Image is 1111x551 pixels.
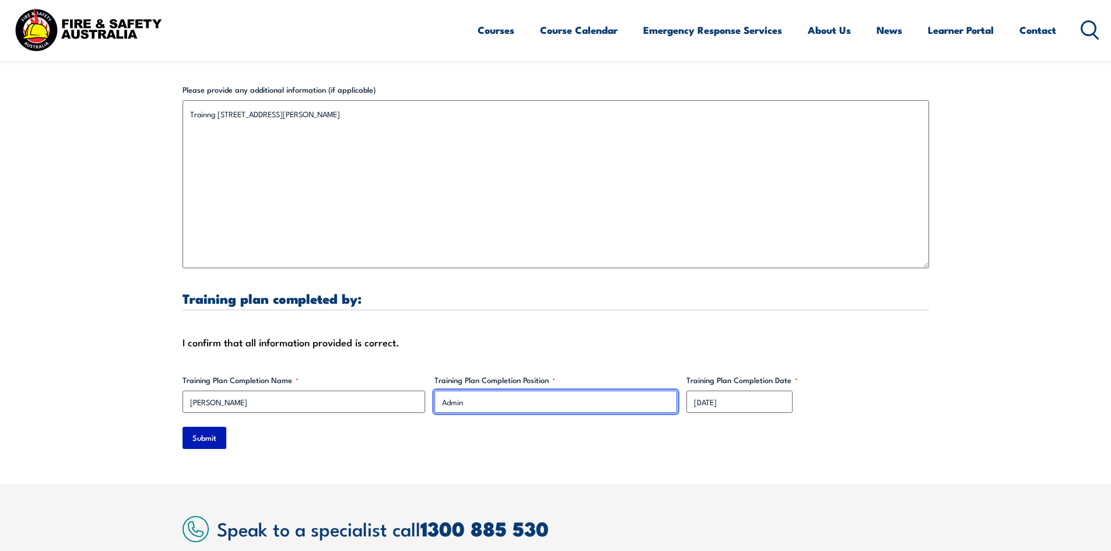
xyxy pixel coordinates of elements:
h3: Training plan completed by: [183,292,929,305]
a: 1300 885 530 [420,513,549,543]
h2: Speak to a specialist call [217,518,929,539]
label: Training Plan Completion Name [183,374,425,386]
a: News [877,15,902,45]
input: dd/mm/yyyy [686,391,793,413]
a: Contact [1019,15,1056,45]
a: Learner Portal [928,15,994,45]
input: Submit [183,427,226,449]
label: Please provide any additional information (if applicable) [183,84,929,96]
label: Training Plan Completion Position [434,374,677,386]
a: Course Calendar [540,15,618,45]
a: About Us [808,15,851,45]
label: Training Plan Completion Date [686,374,929,386]
div: I confirm that all information provided is correct. [183,334,929,351]
a: Courses [478,15,514,45]
a: Emergency Response Services [643,15,782,45]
